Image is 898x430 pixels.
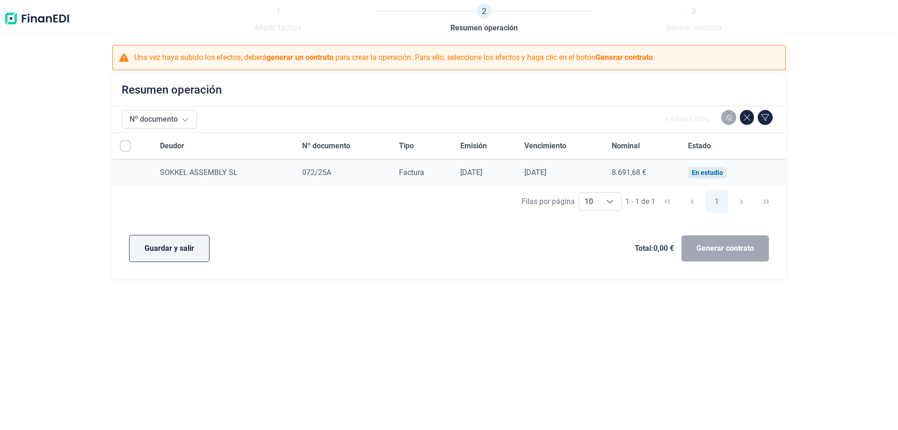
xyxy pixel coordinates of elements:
span: SOKKEL ASSEMBLY SL [160,168,238,177]
span: Tipo [399,140,414,152]
h2: Resumen operación [122,83,222,96]
span: Estado [688,140,711,152]
span: Guardar y salir [145,243,194,254]
span: Vencimiento [524,140,566,152]
button: Page 1 [706,190,728,213]
span: Deudor [160,140,184,152]
span: 2 [477,4,492,19]
div: En estudio [692,169,723,176]
div: Filas por página [521,196,575,207]
div: [DATE] [524,168,597,177]
span: Factura [399,168,424,177]
span: Total: 0,00 € [635,243,674,254]
button: Last Page [755,190,777,213]
span: 1 - 1 de 1 [625,198,655,205]
span: 072/25A [302,168,331,177]
span: 10 [579,193,599,211]
button: First Page [656,190,679,213]
div: All items unselected [120,140,131,152]
button: Previous Page [681,190,703,213]
span: Emisión [460,140,487,152]
b: Generar contrato [595,53,653,62]
img: Logo de aplicación [4,4,70,34]
a: 2Resumen operación [450,4,518,34]
div: [DATE] [460,168,509,177]
p: Una vez haya subido los efectos, deberá para crear la operación. Para ello, seleccione los efecto... [134,52,655,63]
span: Nº documento [302,140,350,152]
b: generar un contrato [267,53,333,62]
button: Guardar y salir [129,235,210,262]
button: Nº documento [122,110,197,129]
div: Choose [599,193,621,211]
span: Resumen operación [450,22,518,34]
span: Nominal [612,140,640,152]
button: Next Page [730,190,753,213]
div: 8.691,68 € [612,168,673,177]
